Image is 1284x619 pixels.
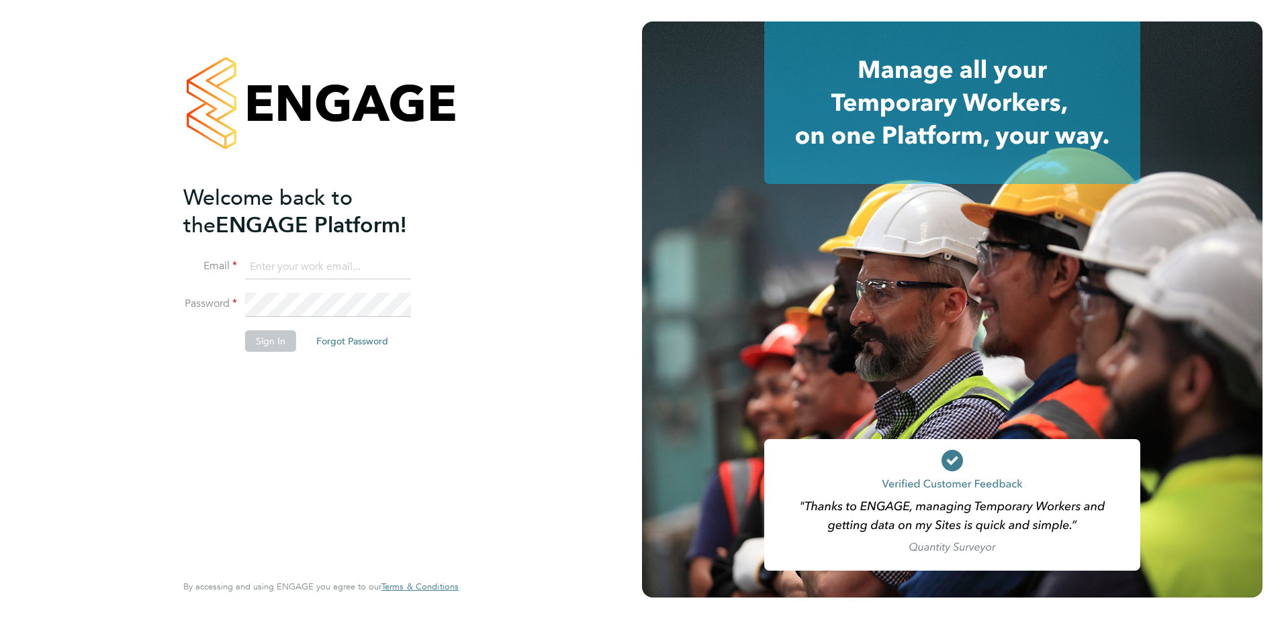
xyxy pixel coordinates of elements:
[245,330,296,352] button: Sign In
[183,259,237,273] label: Email
[381,581,459,592] a: Terms & Conditions
[183,184,445,239] h2: ENGAGE Platform!
[183,581,459,592] span: By accessing and using ENGAGE you agree to our
[245,255,411,279] input: Enter your work email...
[381,581,459,592] span: Terms & Conditions
[306,330,399,352] button: Forgot Password
[183,297,237,311] label: Password
[183,185,353,238] span: Welcome back to the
